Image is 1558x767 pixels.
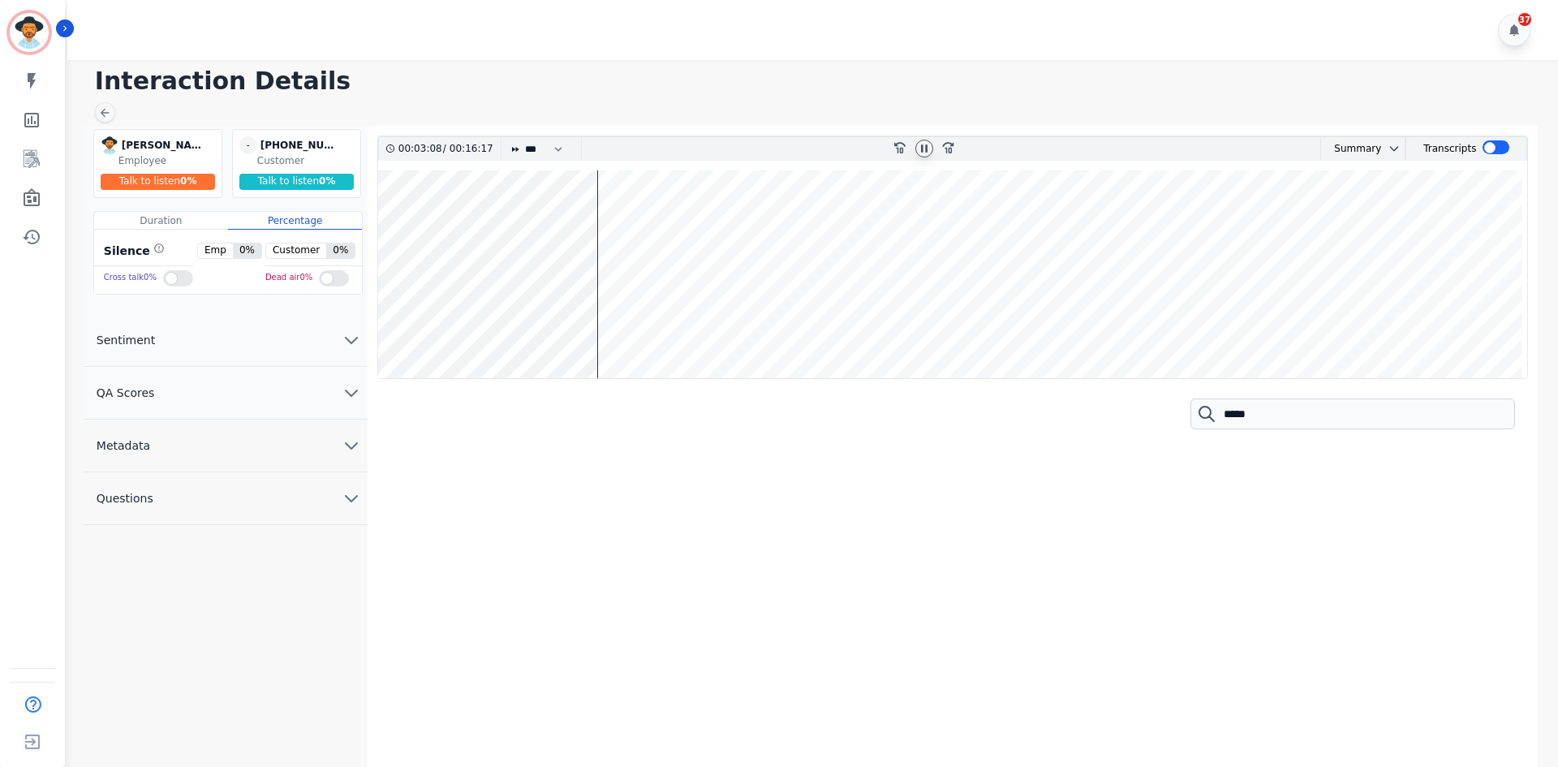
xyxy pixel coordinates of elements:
[118,154,218,167] div: Employee
[180,175,196,187] span: 0 %
[1518,13,1531,26] div: 37
[1423,137,1476,161] div: Transcripts
[260,136,342,154] div: [PHONE_NUMBER]
[342,489,361,508] svg: chevron down
[122,136,203,154] div: [PERSON_NAME]
[84,420,368,472] button: Metadata chevron down
[84,314,368,367] button: Sentiment chevron down
[101,243,165,259] div: Silence
[198,243,233,258] span: Emp
[228,212,362,230] div: Percentage
[342,436,361,455] svg: chevron down
[104,266,157,290] div: Cross talk 0 %
[342,383,361,403] svg: chevron down
[10,13,49,52] img: Bordered avatar
[398,137,497,161] div: /
[84,437,163,454] span: Metadata
[398,137,443,161] div: 00:03:08
[1388,142,1401,155] svg: chevron down
[239,136,257,154] span: -
[326,243,355,258] span: 0 %
[95,67,1542,96] h1: Interaction Details
[257,154,357,167] div: Customer
[446,137,491,161] div: 00:16:17
[233,243,261,258] span: 0 %
[265,266,312,290] div: Dead air 0 %
[342,330,361,350] svg: chevron down
[266,243,326,258] span: Customer
[319,175,335,187] span: 0 %
[101,174,216,190] div: Talk to listen
[84,385,168,401] span: QA Scores
[1321,137,1381,161] div: Summary
[84,472,368,525] button: Questions chevron down
[84,490,166,506] span: Questions
[1381,142,1401,155] button: chevron down
[239,174,355,190] div: Talk to listen
[84,367,368,420] button: QA Scores chevron down
[94,212,228,230] div: Duration
[84,332,168,348] span: Sentiment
